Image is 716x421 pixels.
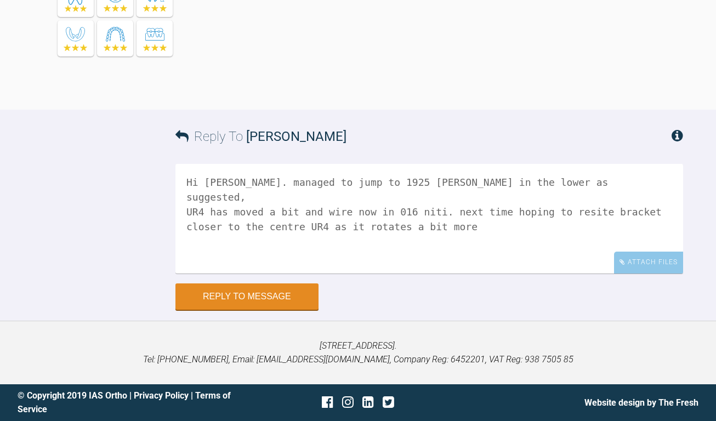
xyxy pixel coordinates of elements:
[175,126,346,147] h3: Reply To
[246,129,346,144] span: [PERSON_NAME]
[18,339,698,367] p: [STREET_ADDRESS]. Tel: [PHONE_NUMBER], Email: [EMAIL_ADDRESS][DOMAIN_NAME], Company Reg: 6452201,...
[134,390,189,401] a: Privacy Policy
[584,397,698,408] a: Website design by The Fresh
[18,389,245,417] div: © Copyright 2019 IAS Ortho | |
[175,164,683,274] textarea: Hi [PERSON_NAME]. managed to jump to 1925 [PERSON_NAME] in the lower as suggested, UR4 has moved ...
[175,283,319,310] button: Reply to Message
[614,252,683,273] div: Attach Files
